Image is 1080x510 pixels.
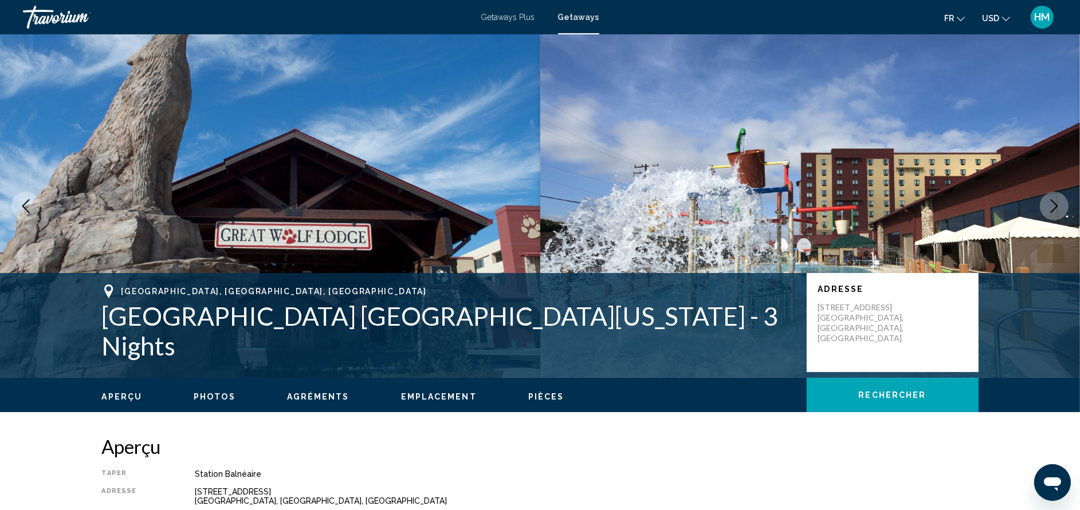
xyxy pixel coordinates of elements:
span: HM [1035,11,1050,23]
iframe: Bouton de lancement de la fenêtre de messagerie [1034,464,1071,501]
button: Rechercher [807,378,979,412]
button: Previous image [11,192,40,220]
p: Adresse [818,284,967,294]
span: Rechercher [859,391,926,400]
button: Change language [944,10,965,26]
button: Next image [1040,192,1069,220]
h1: [GEOGRAPHIC_DATA] [GEOGRAPHIC_DATA][US_STATE] - 3 Nights [102,301,795,361]
div: Adresse [102,487,166,505]
div: [STREET_ADDRESS] [GEOGRAPHIC_DATA], [GEOGRAPHIC_DATA], [GEOGRAPHIC_DATA] [195,487,979,505]
a: Travorium [23,6,470,29]
h2: Aperçu [102,435,979,458]
button: User Menu [1027,5,1057,29]
button: Agréments [287,392,349,402]
a: Getaways Plus [481,13,535,22]
p: [STREET_ADDRESS] [GEOGRAPHIC_DATA], [GEOGRAPHIC_DATA], [GEOGRAPHIC_DATA] [818,302,910,343]
span: fr [944,14,954,23]
button: Photos [194,392,235,402]
div: Station balnéaire [195,469,979,479]
div: Taper [102,469,166,479]
span: USD [982,14,999,23]
button: Aperçu [102,392,143,402]
button: Emplacement [401,392,477,402]
span: [GEOGRAPHIC_DATA], [GEOGRAPHIC_DATA], [GEOGRAPHIC_DATA] [121,287,427,296]
a: Getaways [558,13,599,22]
button: Pièces [528,392,564,402]
button: Change currency [982,10,1010,26]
